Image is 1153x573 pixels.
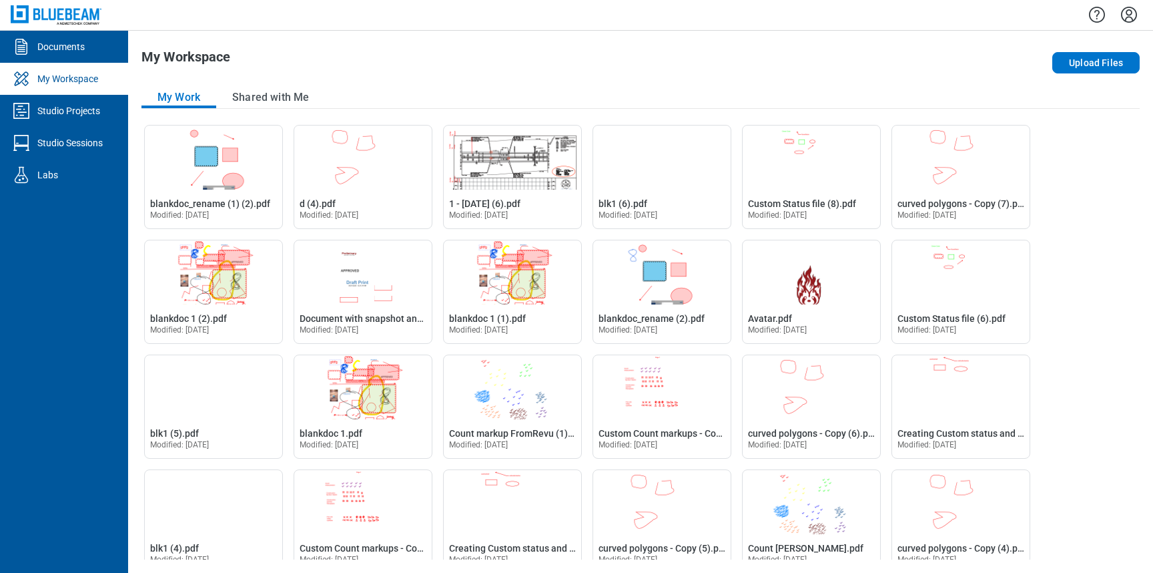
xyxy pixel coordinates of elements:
[891,125,1030,229] div: Open curved polygons - Copy (7).pdf in Editor
[742,240,881,344] div: Open Avatar.pdf in Editor
[1052,52,1140,73] button: Upload Files
[449,440,508,449] span: Modified: [DATE]
[300,440,359,449] span: Modified: [DATE]
[748,210,807,220] span: Modified: [DATE]
[216,87,325,108] button: Shared with Me
[599,555,658,564] span: Modified: [DATE]
[294,125,432,229] div: Open d (4).pdf in Editor
[300,210,359,220] span: Modified: [DATE]
[892,470,1030,534] img: curved polygons - Copy (4).pdf
[593,126,731,190] img: blk1 (6).pdf
[748,555,807,564] span: Modified: [DATE]
[897,313,1006,324] span: Custom Status file (6).pdf
[300,543,443,554] span: Custom Count markups - Copy.pdf
[150,210,210,220] span: Modified: [DATE]
[748,313,792,324] span: Avatar.pdf
[743,470,880,534] img: Count markup FromRevu.pdf
[593,240,731,305] img: blankdoc_rename (2).pdf
[891,240,1030,344] div: Open Custom Status file (6).pdf in Editor
[294,126,432,190] img: d (4).pdf
[593,355,731,459] div: Open Custom Count markups - Copy (1).pdf in Editor
[742,125,881,229] div: Open Custom Status file (8).pdf in Editor
[443,240,582,344] div: Open blankdoc 1 (1).pdf in Editor
[599,313,705,324] span: blankdoc_rename (2).pdf
[748,543,863,554] span: Count [PERSON_NAME].pdf
[37,104,100,118] div: Studio Projects
[748,198,856,209] span: Custom Status file (8).pdf
[300,428,362,439] span: blankdoc 1.pdf
[743,126,880,190] img: Custom Status file (8).pdf
[444,470,581,534] img: Creating Custom status and not appying on any markup (2).pdf
[11,68,32,89] svg: My Workspace
[145,126,282,190] img: blankdoc_rename (1) (2).pdf
[300,555,359,564] span: Modified: [DATE]
[599,440,658,449] span: Modified: [DATE]
[37,40,85,53] div: Documents
[144,125,283,229] div: Open blankdoc_rename (1) (2).pdf in Editor
[11,164,32,186] svg: Labs
[449,313,526,324] span: blankdoc 1 (1).pdf
[37,72,98,85] div: My Workspace
[444,240,581,305] img: blankdoc 1 (1).pdf
[892,240,1030,305] img: Custom Status file (6).pdf
[145,240,282,305] img: blankdoc 1 (2).pdf
[593,470,731,534] img: curved polygons - Copy (5).pdf
[443,355,582,459] div: Open Count markup FromRevu (1).pdf in Editor
[150,543,199,554] span: blk1 (4).pdf
[449,543,714,554] span: Creating Custom status and not appying on any markup (2).pdf
[300,313,502,324] span: Document with snapshot and stamp markup.pdf
[599,543,727,554] span: curved polygons - Copy (5).pdf
[1118,3,1140,26] button: Settings
[748,325,807,335] span: Modified: [DATE]
[897,198,1026,209] span: curved polygons - Copy (7).pdf
[141,49,230,71] h1: My Workspace
[892,126,1030,190] img: curved polygons - Copy (7).pdf
[300,325,359,335] span: Modified: [DATE]
[37,168,58,182] div: Labs
[294,470,432,534] img: Custom Count markups - Copy.pdf
[593,240,731,344] div: Open blankdoc_rename (2).pdf in Editor
[11,100,32,122] svg: Studio Projects
[891,355,1030,459] div: Open Creating Custom status and not appying on any markup (3).pdf in Editor
[294,355,432,459] div: Open blankdoc 1.pdf in Editor
[593,355,731,419] img: Custom Count markups - Copy (1).pdf
[141,87,216,108] button: My Work
[11,132,32,154] svg: Studio Sessions
[145,355,282,419] img: blk1 (5).pdf
[150,198,270,209] span: blankdoc_rename (1) (2).pdf
[742,355,881,459] div: Open curved polygons - Copy (6).pdf in Editor
[897,210,957,220] span: Modified: [DATE]
[11,36,32,57] svg: Documents
[599,198,647,209] span: blk1 (6).pdf
[449,428,585,439] span: Count markup FromRevu (1).pdf
[599,325,658,335] span: Modified: [DATE]
[748,428,877,439] span: curved polygons - Copy (6).pdf
[37,136,103,150] div: Studio Sessions
[294,355,432,419] img: blankdoc 1.pdf
[743,355,880,419] img: curved polygons - Copy (6).pdf
[443,125,582,229] div: Open 1 - 12.7.2020 (6).pdf in Editor
[748,440,807,449] span: Modified: [DATE]
[593,125,731,229] div: Open blk1 (6).pdf in Editor
[150,440,210,449] span: Modified: [DATE]
[444,355,581,419] img: Count markup FromRevu (1).pdf
[300,198,336,209] span: d (4).pdf
[294,240,432,305] img: Document with snapshot and stamp markup.pdf
[150,325,210,335] span: Modified: [DATE]
[743,240,880,305] img: Avatar.pdf
[294,240,432,344] div: Open Document with snapshot and stamp markup.pdf in Editor
[599,210,658,220] span: Modified: [DATE]
[150,555,210,564] span: Modified: [DATE]
[897,325,957,335] span: Modified: [DATE]
[897,543,1026,554] span: curved polygons - Copy (4).pdf
[449,198,520,209] span: 1 - [DATE] (6).pdf
[449,325,508,335] span: Modified: [DATE]
[449,210,508,220] span: Modified: [DATE]
[144,355,283,459] div: Open blk1 (5).pdf in Editor
[150,313,227,324] span: blankdoc 1 (2).pdf
[11,5,101,25] img: Bluebeam, Inc.
[449,555,508,564] span: Modified: [DATE]
[892,355,1030,419] img: Creating Custom status and not appying on any markup (3).pdf
[897,440,957,449] span: Modified: [DATE]
[144,240,283,344] div: Open blankdoc 1 (2).pdf in Editor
